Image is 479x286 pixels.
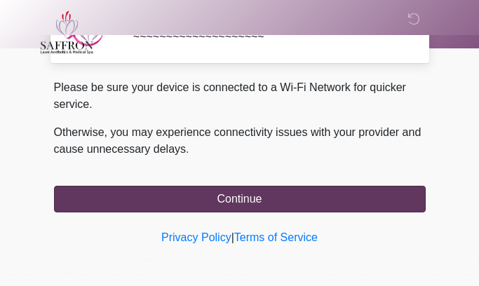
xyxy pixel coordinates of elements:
[54,124,426,158] p: Otherwise, you may experience connectivity issues with your provider and cause unnecessary delays
[54,79,426,113] p: Please be sure your device is connected to a Wi-Fi Network for quicker service.
[231,231,234,243] a: |
[161,231,231,243] a: Privacy Policy
[54,186,426,212] button: Continue
[186,143,189,155] span: .
[234,231,318,243] a: Terms of Service
[40,11,95,54] img: Saffron Laser Aesthetics and Medical Spa Logo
